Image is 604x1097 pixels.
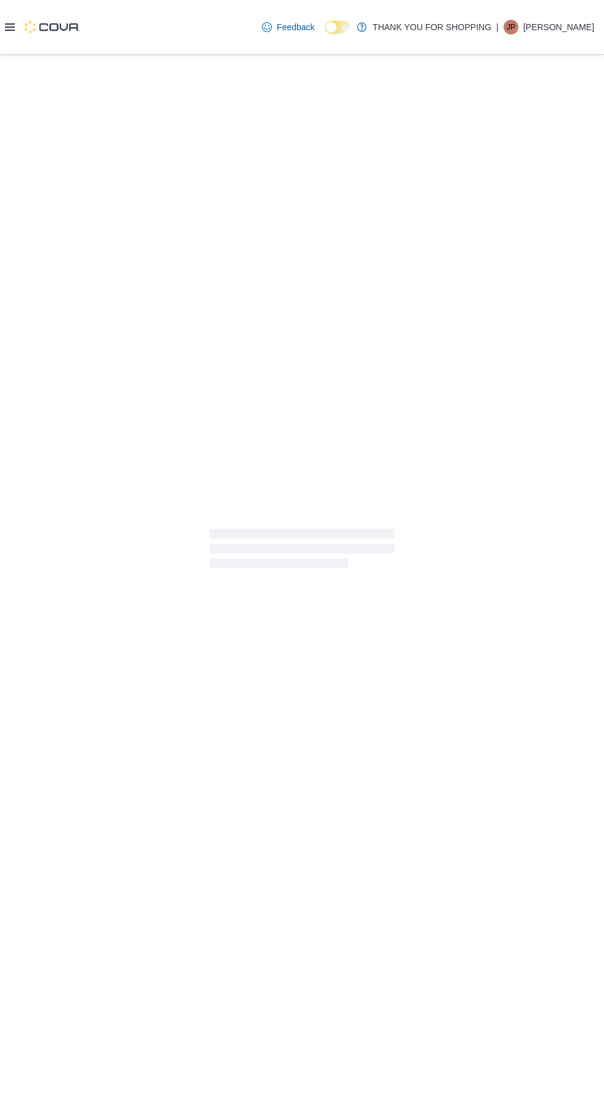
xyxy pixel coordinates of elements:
[277,21,314,33] span: Feedback
[496,20,499,35] p: |
[257,15,319,39] a: Feedback
[210,531,394,571] span: Loading
[523,20,594,35] p: [PERSON_NAME]
[25,21,80,33] img: Cova
[373,20,492,35] p: THANK YOU FOR SHOPPING
[507,20,515,35] span: JP
[325,21,351,34] input: Dark Mode
[504,20,518,35] div: Joe Pepe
